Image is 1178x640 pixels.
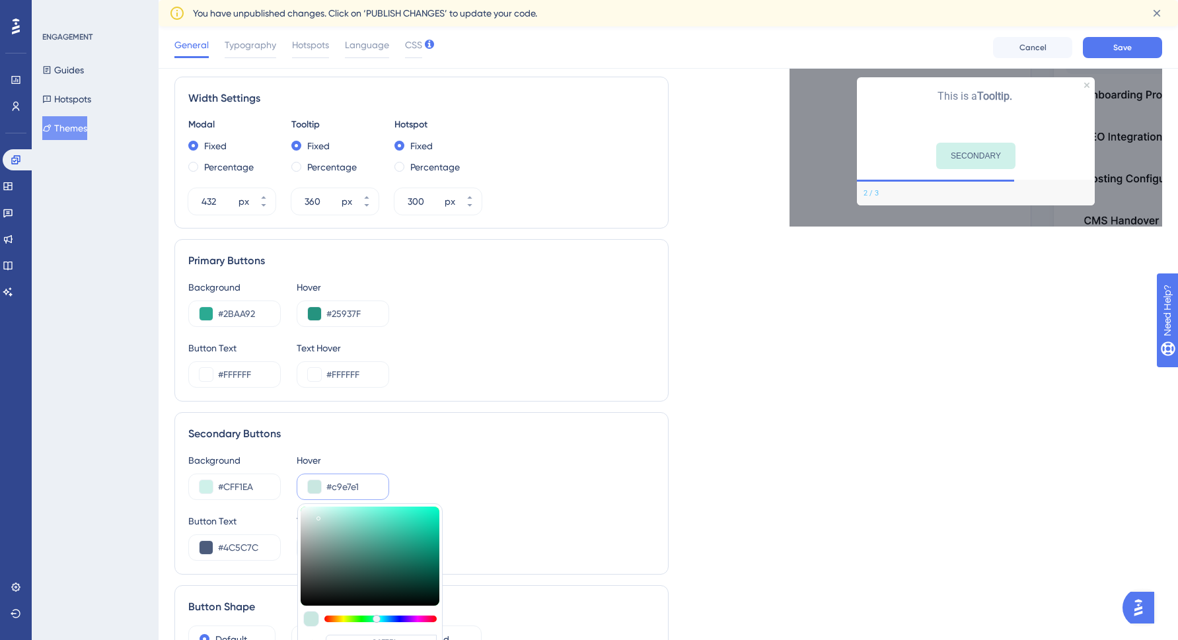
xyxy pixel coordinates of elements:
[42,58,84,82] button: Guides
[202,194,236,209] input: px
[291,117,379,133] div: Tooltip
[458,188,482,201] button: px
[345,37,389,53] span: Language
[42,116,87,140] button: Themes
[405,37,422,53] span: CSS
[204,159,254,175] label: Percentage
[204,138,227,154] label: Fixed
[252,201,276,215] button: px
[225,37,276,53] span: Typography
[867,88,1084,105] p: This is a
[188,117,276,133] div: Modal
[864,188,879,199] div: Step 2 of 3
[355,188,379,201] button: px
[297,513,389,529] div: Text Hover
[188,340,281,356] div: Button Text
[42,32,92,42] div: ENGAGEMENT
[1083,37,1162,58] button: Save
[188,253,655,269] div: Primary Buttons
[445,194,455,209] div: px
[305,194,339,209] input: px
[355,201,379,215] button: px
[239,194,249,209] div: px
[936,143,1015,169] button: SECONDARY
[1113,42,1132,53] span: Save
[408,194,442,209] input: px
[410,138,433,154] label: Fixed
[297,340,389,356] div: Text Hover
[188,452,281,468] div: Background
[458,201,482,215] button: px
[394,117,482,133] div: Hotspot
[1123,588,1162,627] iframe: UserGuiding AI Assistant Launcher
[188,426,655,442] div: Secondary Buttons
[977,90,1012,102] b: Tooltip.
[174,37,209,53] span: General
[857,182,1095,205] div: Footer
[342,194,352,209] div: px
[307,159,357,175] label: Percentage
[188,90,655,106] div: Width Settings
[188,279,281,295] div: Background
[307,138,330,154] label: Fixed
[31,3,83,19] span: Need Help?
[410,159,460,175] label: Percentage
[292,37,329,53] span: Hotspots
[188,599,655,615] div: Button Shape
[252,188,276,201] button: px
[188,513,281,529] div: Button Text
[42,87,91,111] button: Hotspots
[297,279,389,295] div: Hover
[1019,42,1047,53] span: Cancel
[193,5,537,21] span: You have unpublished changes. Click on ‘PUBLISH CHANGES’ to update your code.
[993,37,1072,58] button: Cancel
[297,452,389,468] div: Hover
[1084,83,1089,88] div: Close Preview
